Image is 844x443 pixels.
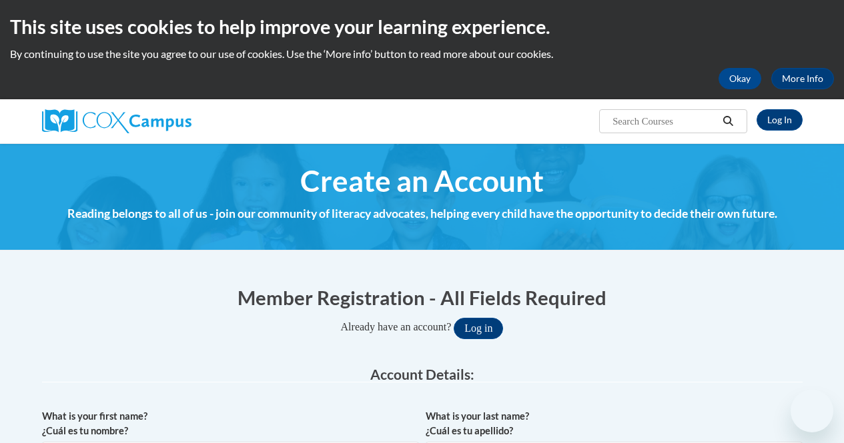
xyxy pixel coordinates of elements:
[42,109,191,133] img: Cox Campus
[10,13,834,40] h2: This site uses cookies to help improve your learning experience.
[42,284,803,311] h1: Member Registration - All Fields Required
[718,113,738,129] button: Search
[426,409,803,438] label: What is your last name? ¿Cuál es tu apellido?
[719,68,761,89] button: Okay
[771,68,834,89] a: More Info
[341,321,452,332] span: Already have an account?
[611,113,718,129] input: Search Courses
[10,47,834,61] p: By continuing to use the site you agree to our use of cookies. Use the ‘More info’ button to read...
[42,205,803,222] h4: Reading belongs to all of us - join our community of literacy advocates, helping every child have...
[791,390,833,432] iframe: Button to launch messaging window
[42,409,419,438] label: What is your first name? ¿Cuál es tu nombre?
[454,318,503,339] button: Log in
[370,366,474,382] span: Account Details:
[757,109,803,131] a: Log In
[300,163,544,199] span: Create an Account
